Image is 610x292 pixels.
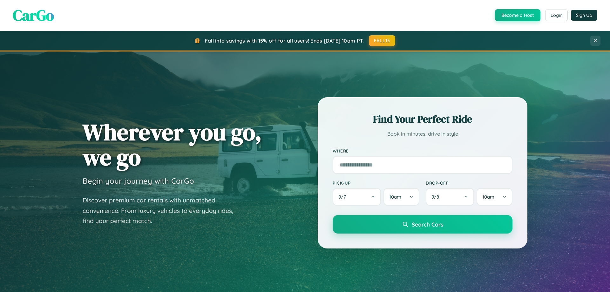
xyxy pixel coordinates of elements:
[389,194,401,200] span: 10am
[333,188,381,206] button: 9/7
[333,112,512,126] h2: Find Your Perfect Ride
[495,9,540,21] button: Become a Host
[383,188,419,206] button: 10am
[333,180,419,186] label: Pick-up
[333,129,512,139] p: Book in minutes, drive in style
[338,194,349,200] span: 9 / 7
[477,188,512,206] button: 10am
[13,5,54,26] span: CarGo
[571,10,597,21] button: Sign Up
[369,35,396,46] button: FALL15
[482,194,494,200] span: 10am
[426,180,512,186] label: Drop-off
[83,176,194,186] h3: Begin your journey with CarGo
[545,10,568,21] button: Login
[412,221,443,228] span: Search Cars
[431,194,442,200] span: 9 / 8
[426,188,474,206] button: 9/8
[333,148,512,153] label: Where
[205,37,364,44] span: Fall into savings with 15% off for all users! Ends [DATE] 10am PT.
[83,119,262,170] h1: Wherever you go, we go
[83,195,241,226] p: Discover premium car rentals with unmatched convenience. From luxury vehicles to everyday rides, ...
[333,215,512,234] button: Search Cars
